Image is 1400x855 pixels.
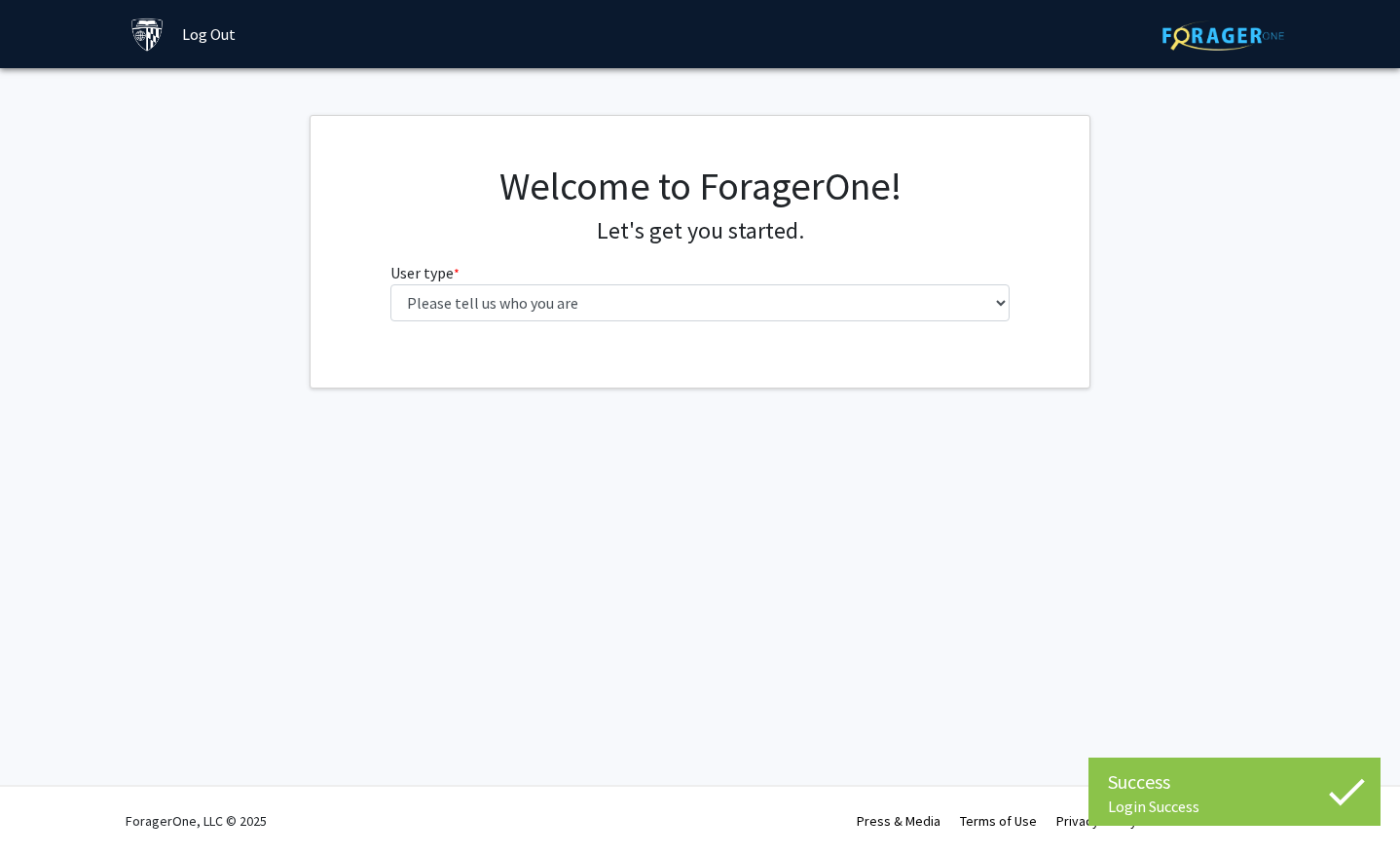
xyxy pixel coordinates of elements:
div: ForagerOne, LLC © 2025 [126,787,267,855]
a: Press & Media [857,812,940,830]
h4: Let's get you started. [390,217,1011,245]
div: Login Success [1108,797,1361,816]
img: Johns Hopkins University Logo [130,18,165,52]
a: Terms of Use [960,812,1037,830]
a: Privacy Policy [1056,812,1137,830]
img: ForagerOne Logo [1162,20,1284,51]
label: User type [390,261,460,284]
div: Success [1108,767,1361,797]
h1: Welcome to ForagerOne! [390,163,1011,209]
